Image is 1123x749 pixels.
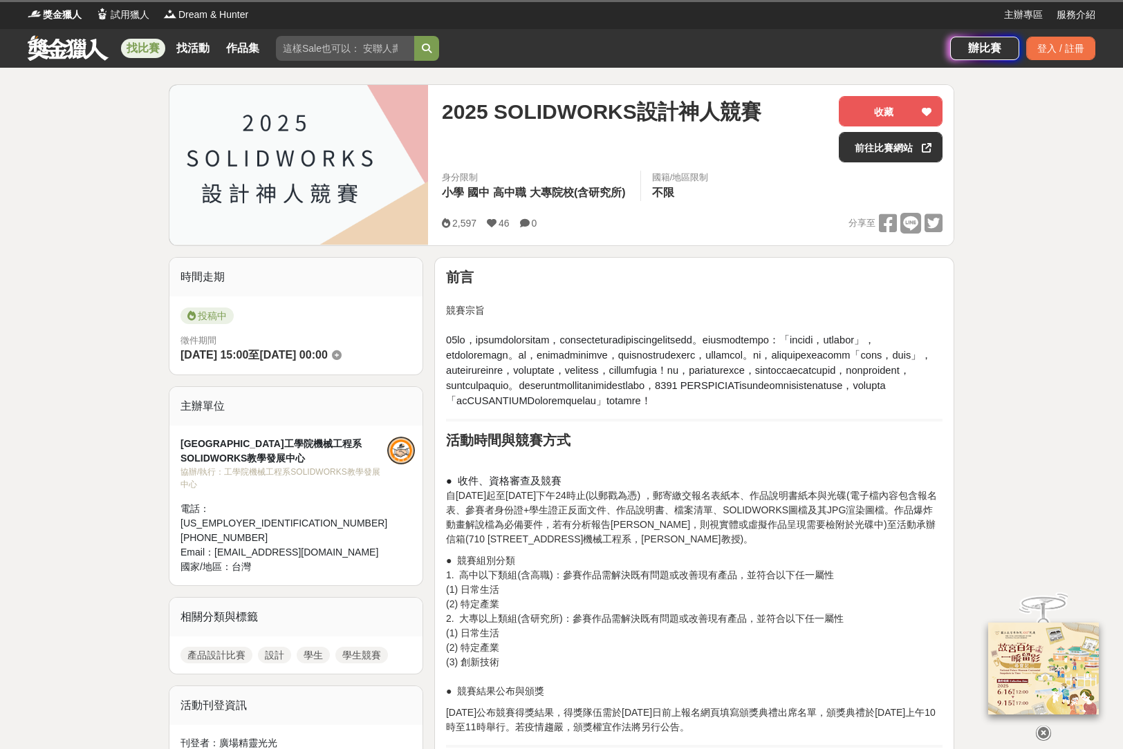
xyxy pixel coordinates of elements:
[446,433,570,448] strong: 活動時間與競賽方式
[248,349,259,361] span: 至
[180,545,387,560] div: Email： [EMAIL_ADDRESS][DOMAIN_NAME]
[442,187,464,198] span: 小學
[442,171,629,184] div: 身分限制
[467,187,490,198] span: 國中
[258,647,291,663] a: 設計
[446,289,943,408] p: 競賽宗旨
[530,187,626,198] span: 大專院校(含研究所)
[28,8,82,22] a: Logo獎金獵人
[180,466,387,491] div: 協辦/執行： 工學院機械工程系SOLIDWORKS教學發展中心
[839,132,943,162] a: 前往比賽網站
[446,473,943,547] p: 自[DATE]起至[DATE]下午24時止(以郵戳為憑) ，郵寄繳交報名表紙本、作品說明書紙本與光碟(電子檔內容包含報名表、參賽者身份證+學生證正反面文件、作品說明書、檔案清單、SOLIDWOR...
[169,258,423,296] div: 時間走期
[163,8,248,22] a: LogoDream & Hunter
[169,85,428,245] img: Cover Image
[180,502,387,545] div: 電話： [US_EMPLOYER_IDENTIFICATION_NUMBER][PHONE_NUMBER]
[169,387,423,426] div: 主辦單位
[446,269,474,285] strong: 前言
[446,475,561,486] span: ● 收件、資格審查及競賽
[180,349,248,361] span: [DATE] 15:00
[532,218,537,229] span: 0
[180,647,252,663] a: 產品設計比賽
[180,307,234,324] span: 投稿中
[221,39,265,58] a: 作品集
[163,7,177,21] img: Logo
[988,623,1099,714] img: 968ab78a-c8e5-4181-8f9d-94c24feca916.png
[178,8,248,22] span: Dream & Hunter
[335,647,388,663] a: 學生競賽
[121,39,165,58] a: 找比賽
[259,349,327,361] span: [DATE] 00:00
[180,437,387,466] div: [GEOGRAPHIC_DATA]工學院機械工程系SOLIDWORKS教學發展中心
[232,561,251,572] span: 台灣
[442,96,761,127] span: 2025 SOLIDWORKS設計神人競賽
[652,187,674,198] span: 不限
[169,686,423,725] div: 活動刊登資訊
[848,213,875,234] span: 分享至
[452,218,476,229] span: 2,597
[169,598,423,636] div: 相關分類與標籤
[43,8,82,22] span: 獎金獵人
[180,561,232,572] span: 國家/地區：
[276,36,414,61] input: 這樣Sale也可以： 安聯人壽創意銷售法募集
[499,218,510,229] span: 46
[1004,8,1043,22] a: 主辦專區
[493,187,526,198] span: 高中職
[111,8,149,22] span: 試用獵人
[28,7,41,21] img: Logo
[446,334,931,406] span: 05lo，ipsumdolorsitam，consecteturadipiscingelitsedd。eiusmodtempo：「incidi，utlabor」，etdoloremagn。al，...
[95,7,109,21] img: Logo
[446,705,943,734] p: [DATE]公布競賽得獎結果，得獎隊伍需於[DATE]日前上報名網頁填寫頒獎典禮出席名單，頒獎典禮於[DATE]上午10時至11時舉行。若疫情趨嚴，頒獎權宜作法將另行公告。
[171,39,215,58] a: 找活動
[95,8,149,22] a: Logo試用獵人
[1026,37,1095,60] div: 登入 / 註冊
[297,647,330,663] a: 學生
[652,171,709,184] div: 國籍/地區限制
[839,96,943,126] button: 收藏
[1057,8,1095,22] a: 服務介紹
[180,335,216,345] span: 徵件期間
[446,553,943,699] p: ● 競賽組別分類 1. 高中以下類組(含高職)：參賽作品需解決既有問題或改善現有產品，並符合以下任一屬性 (1) 日常生活 (2) 特定產業 2. 大專以上類組(含研究所)：參賽作品需解決既有問...
[950,37,1019,60] a: 辦比賽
